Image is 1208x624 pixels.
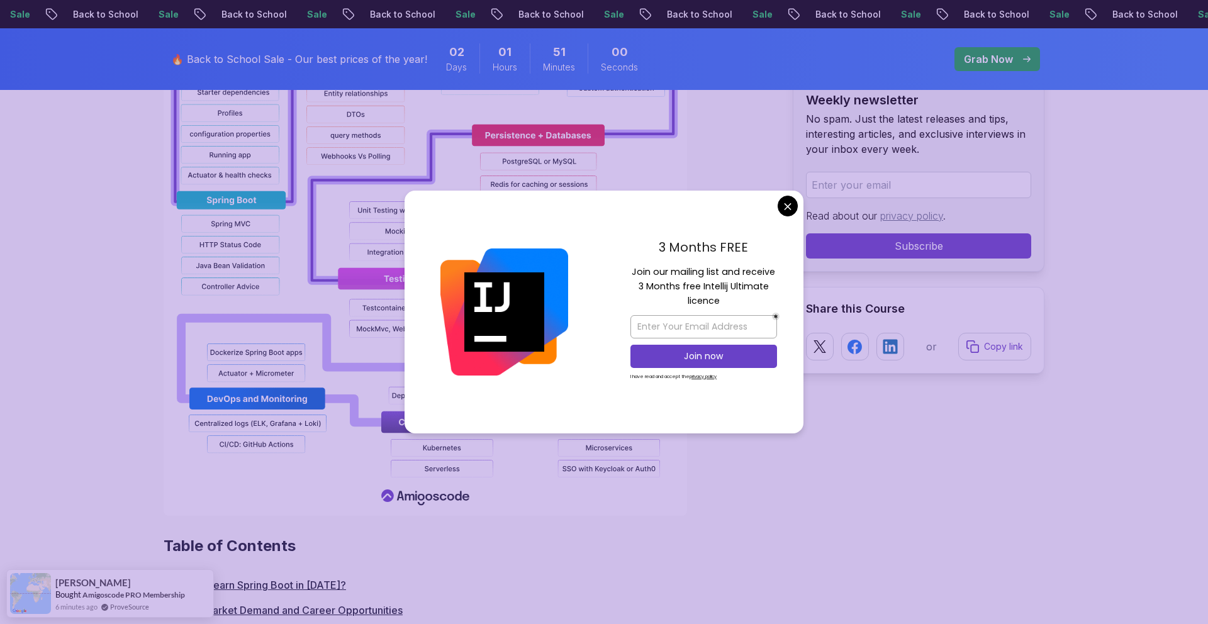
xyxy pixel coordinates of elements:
h2: Weekly newsletter [806,91,1031,109]
a: Amigoscode PRO Membership [82,590,185,599]
p: Copy link [984,340,1023,353]
p: Back to School [61,8,147,21]
span: 51 Minutes [553,43,566,61]
span: 1 Hours [498,43,512,61]
p: Back to School [210,8,295,21]
span: Minutes [543,61,575,74]
p: Back to School [655,8,741,21]
p: Back to School [803,8,889,21]
a: ProveSource [110,601,149,612]
p: Back to School [506,8,592,21]
a: Why Learn Spring Boot in [DATE]? [184,579,346,591]
p: Read about our . [806,208,1031,223]
p: 🔥 Back to School Sale - Our best prices of the year! [171,52,427,67]
p: Back to School [1100,8,1186,21]
p: Back to School [952,8,1037,21]
span: Days [446,61,467,74]
p: No spam. Just the latest releases and tips, interesting articles, and exclusive interviews in you... [806,111,1031,157]
button: Copy link [958,333,1031,360]
p: Sale [1037,8,1078,21]
p: Grab Now [964,52,1013,67]
a: Market Demand and Career Opportunities [204,604,403,616]
span: 6 minutes ago [55,601,98,612]
h2: Table of Contents [164,536,773,556]
p: or [926,339,937,354]
span: 0 Seconds [612,43,628,61]
span: [PERSON_NAME] [55,577,131,588]
span: Hours [493,61,517,74]
input: Enter your email [806,172,1031,198]
span: Seconds [601,61,638,74]
p: Sale [444,8,484,21]
button: Subscribe [806,233,1031,259]
p: Back to School [358,8,444,21]
img: provesource social proof notification image [10,573,51,614]
p: Sale [295,8,335,21]
span: Bought [55,589,81,599]
p: Sale [592,8,632,21]
span: 2 Days [449,43,464,61]
a: privacy policy [880,209,943,222]
p: Sale [147,8,187,21]
p: Sale [889,8,929,21]
p: Sale [741,8,781,21]
h2: Share this Course [806,300,1031,318]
